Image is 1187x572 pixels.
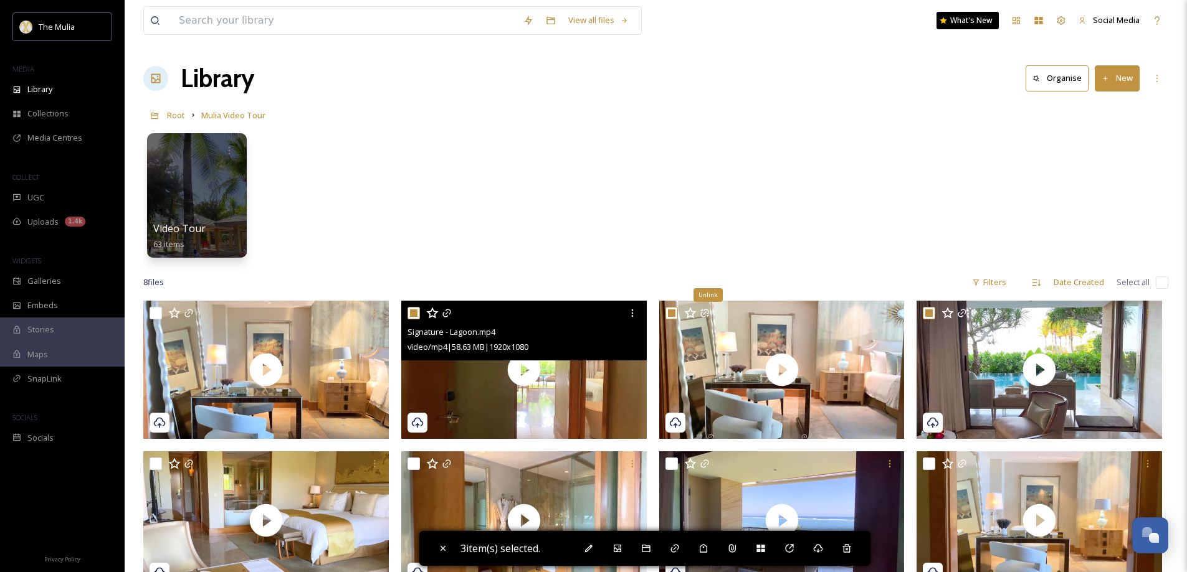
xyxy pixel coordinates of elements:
span: Video Tour [153,222,206,235]
span: Collections [27,108,69,120]
span: Privacy Policy [44,555,80,563]
span: Uploads [27,216,59,228]
a: Organise [1026,65,1095,91]
span: Media Centres [27,132,82,144]
a: Social Media [1072,8,1146,32]
span: Library [27,83,52,95]
span: Embeds [27,299,58,311]
a: What's New [937,12,999,29]
span: COLLECT [12,172,39,182]
a: Video Tour63 items [153,223,206,250]
span: Social Media [1093,14,1140,26]
a: Library [181,60,254,97]
button: Organise [1026,65,1089,91]
span: video/mp4 | 58.63 MB | 1920 x 1080 [408,341,528,352]
span: Root [167,110,185,121]
a: View all files [562,8,635,32]
span: Signature - Lagoon.mp4 [408,326,495,337]
span: Mulia Video Tour [201,110,265,121]
img: thumbnail [659,301,905,439]
span: 8 file s [143,276,164,288]
button: New [1095,65,1140,91]
span: SnapLink [27,373,62,385]
span: WIDGETS [12,256,41,265]
span: Socials [27,432,54,444]
div: Date Created [1047,270,1110,294]
input: Search your library [173,7,517,34]
span: 3 item(s) selected. [460,542,540,555]
span: SOCIALS [12,413,37,422]
div: Filters [966,270,1013,294]
span: MEDIA [12,64,34,73]
a: Root [167,108,185,123]
span: UGC [27,192,44,204]
a: Privacy Policy [44,551,80,566]
img: thumbnail [143,301,389,439]
button: Open Chat [1132,517,1168,553]
img: thumbnail [917,301,1162,439]
span: 63 items [153,238,184,250]
span: Select all [1117,276,1150,288]
span: The Mulia [39,21,75,32]
img: thumbnail [401,301,647,439]
span: Galleries [27,275,61,287]
span: Maps [27,349,48,360]
div: Unlink [694,288,723,302]
span: Stories [27,324,54,335]
a: Mulia Video Tour [201,108,265,123]
img: mulia_logo.png [20,21,32,33]
div: 1.4k [65,217,85,227]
